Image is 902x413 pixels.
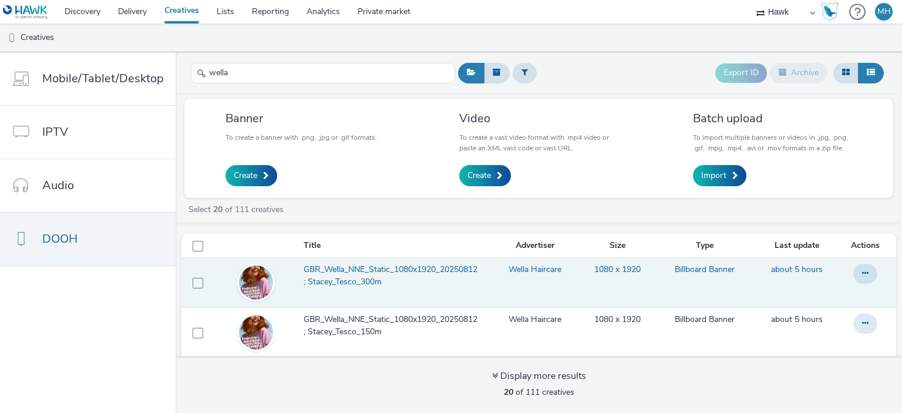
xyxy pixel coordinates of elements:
span: GBR_Wella_NNE_Static_1080x1920_20250812 ; Stacey_Tesco_150m [304,314,486,338]
a: Import [693,165,746,186]
th: Size [579,234,656,258]
a: Create [225,165,277,186]
input: Search... [191,63,455,83]
a: Wella Haircare [509,264,561,276]
a: Select of 111 creatives [187,204,288,215]
span: Create [234,170,257,182]
div: MH [877,3,891,21]
a: 1080 x 1920 [594,314,641,325]
a: 12 August 2025, 13:13 [771,314,823,325]
a: Billboard Banner [675,264,735,276]
span: Create [467,170,491,182]
a: Wella Haircare [509,314,561,325]
button: Export ID [715,63,767,82]
th: Title [302,234,492,258]
th: Actions [840,234,896,258]
span: GBR_Wella_NNE_Static_1080x1920_20250812 ; Stacey_Tesco_300m [304,264,486,288]
button: Grid [833,63,859,83]
span: Audio [42,177,74,194]
div: Display more results [492,370,586,383]
a: GBR_Wella_NNE_Static_1080x1920_20250812 ; Stacey_Tesco_300m [304,264,490,294]
img: 3e775f4a-6192-4485-80c8-f3b821cf80f4.jpg [239,303,273,363]
th: Last update [754,234,839,258]
img: Hawk Academy [821,2,839,21]
a: Create [459,165,511,186]
a: Hawk Academy [821,2,843,21]
p: To import multiple banners or videos in .jpg, .png, .gif, .mpg, .mp4, .avi or .mov formats in a z... [693,132,852,153]
button: Table [858,63,884,83]
th: Advertiser [492,234,579,258]
a: 12 August 2025, 13:14 [771,264,823,276]
a: Billboard Banner [675,314,735,325]
p: To create a banner with .png, .jpg or .gif formats. [225,132,377,143]
span: DOOH [42,230,78,247]
th: Type [656,234,755,258]
img: 884538d9-2bc1-411d-8463-879475bfd358.jpg [239,253,273,313]
span: IPTV [42,123,68,140]
a: GBR_Wella_NNE_Static_1080x1920_20250812 ; Stacey_Tesco_150m [304,314,490,344]
a: 1080 x 1920 [594,264,641,276]
img: undefined Logo [3,5,48,19]
span: Import [701,170,726,182]
span: about 5 hours [771,314,823,325]
strong: 20 [213,204,223,215]
h3: Batch upload [693,110,852,126]
span: about 5 hours [771,264,823,275]
img: dooh [6,32,18,44]
span: Mobile/Tablet/Desktop [42,70,164,87]
span: of 111 creatives [504,387,574,398]
h3: Banner [225,110,377,126]
p: To create a vast video format with .mp4 video or paste an XML vast code or vast URL. [459,132,618,153]
button: Archive [770,63,827,83]
strong: 20 [504,387,513,398]
h3: Video [459,110,618,126]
